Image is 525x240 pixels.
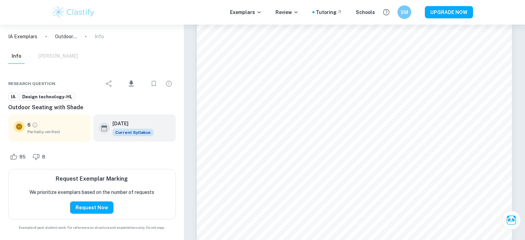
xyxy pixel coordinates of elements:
[112,129,153,136] span: Current Syllabus
[70,201,113,214] button: Request Now
[56,175,128,183] h6: Request Exemplar Marking
[112,129,153,136] div: This exemplar is based on the current syllabus. Feel free to refer to it for inspiration/ideas wh...
[27,121,30,129] p: 6
[55,33,77,40] p: Outdoor Seating with Shade
[8,49,25,64] button: Info
[8,81,55,87] span: Research question
[8,93,18,101] a: IA
[316,9,342,16] a: Tutoring
[8,33,37,40] a: IA Exemplars
[52,5,95,19] img: Clastify logo
[8,225,176,230] span: Example of past student work. For reference on structure and expectations only. Do not copy.
[29,188,154,196] p: We prioritize exemplars based on the number of requests
[27,129,85,135] span: Partially verified
[8,103,176,112] h6: Outdoor Seating with Shade
[356,9,375,16] a: Schools
[20,94,75,100] span: Design technology-HL
[31,151,49,162] div: Dislike
[398,5,411,19] button: SM
[102,77,116,90] div: Share
[162,77,176,90] div: Report issue
[275,9,299,16] p: Review
[425,6,473,18] button: UPGRADE NOW
[16,154,29,160] span: 85
[19,93,75,101] a: Design technology-HL
[117,75,146,93] div: Download
[401,9,408,16] h6: SM
[502,211,521,230] button: Ask Clai
[8,151,29,162] div: Like
[95,33,104,40] p: Info
[9,94,18,100] span: IA
[380,6,392,18] button: Help and Feedback
[230,9,262,16] p: Exemplars
[32,122,38,128] a: Grade partially verified
[147,77,161,90] div: Bookmark
[112,120,148,127] h6: [DATE]
[38,154,49,160] span: 8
